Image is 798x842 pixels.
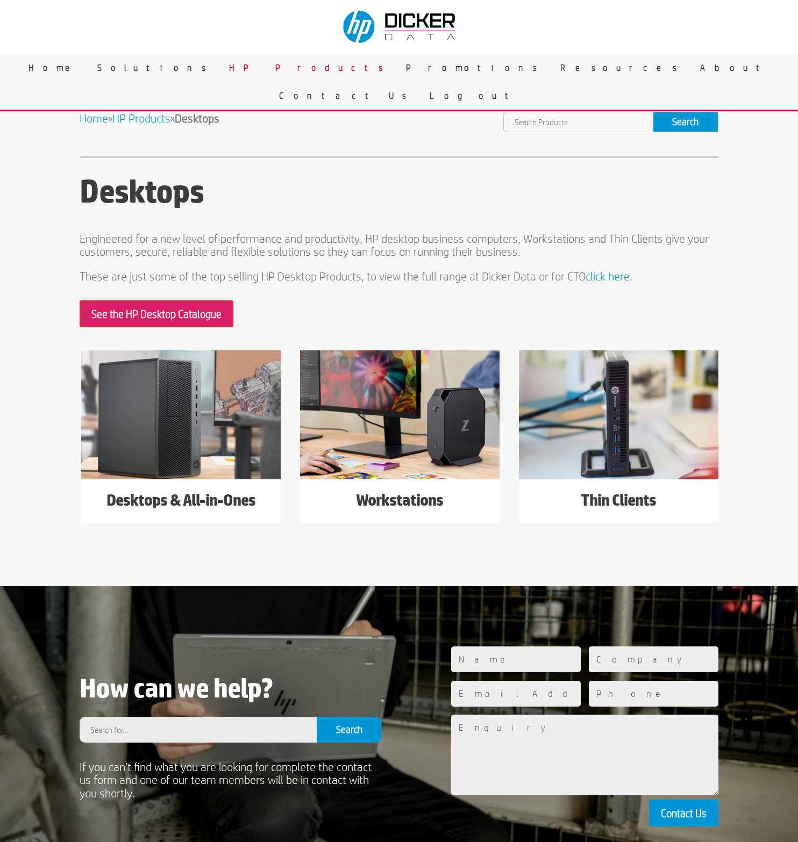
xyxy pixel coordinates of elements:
[80,300,233,327] a: See the HP Desktop Catalogue
[451,681,581,707] input: Email Address
[317,717,381,743] input: Search
[422,82,527,110] a: Logout
[589,646,718,672] input: Company
[451,646,581,672] input: Name
[112,112,170,125] a: HP Products
[653,112,718,132] input: Search
[692,54,778,82] a: About
[649,800,718,826] button: Contact Us
[80,717,317,743] input: Search for...
[398,54,552,82] a: Promotions
[175,112,219,125] strong: Desktops
[337,5,464,48] img: Dicker Data & HP
[80,672,273,703] span: How can we help?
[504,112,653,132] input: Search Products
[80,174,718,214] h1: Desktops
[300,490,500,515] h4: Workstations
[80,112,108,125] a: Home
[89,54,221,82] a: Solutions
[20,54,89,82] a: Home
[586,270,632,283] a: click here.
[589,681,718,707] input: Phone
[80,112,219,125] span: » »
[81,490,281,515] h4: Desktops & All-in-Ones
[552,54,692,82] a: Resources
[80,760,372,799] span: If you can’t find what you are looking for complete the contact us form and one of our team membe...
[519,490,718,515] h4: Thin Clients
[80,270,718,283] p: These are just some of the top selling HP Desktop Products, to view the full range at Dicker Data...
[271,82,422,110] a: Contact Us
[221,54,398,82] a: HP Products
[80,232,718,270] p: Engineered for a new level of performance and productivity, HP desktop business computers, Workst...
